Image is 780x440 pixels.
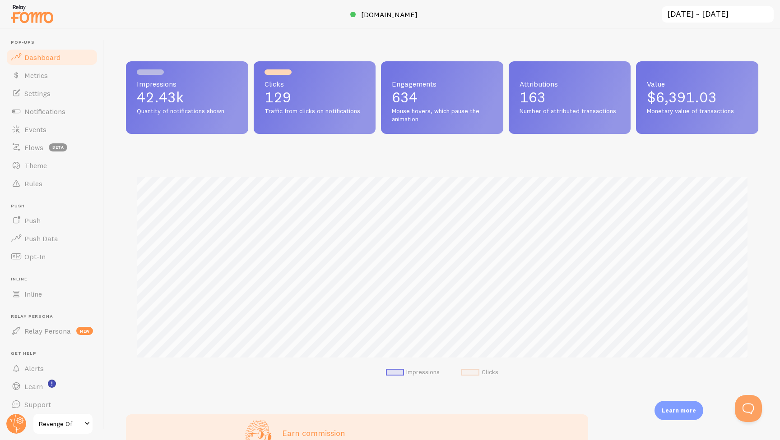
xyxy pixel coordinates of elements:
span: Rules [24,179,42,188]
span: Relay Persona [24,326,71,335]
a: Learn [5,377,98,395]
span: Mouse hovers, which pause the animation [392,107,492,123]
span: Push [11,203,98,209]
span: Traffic from clicks on notifications [265,107,365,115]
a: Opt-In [5,247,98,266]
p: 163 [520,90,620,105]
h3: Earn commission [282,428,474,438]
a: Theme [5,156,98,174]
span: Quantity of notifications shown [137,107,237,115]
span: Opt-In [24,252,46,261]
span: Engagements [392,80,492,87]
p: Learn more [662,406,696,415]
span: Dashboard [24,53,60,62]
span: Push [24,216,41,225]
a: Events [5,120,98,138]
p: 129 [265,90,365,105]
a: Push Data [5,229,98,247]
span: Push Data [24,234,58,243]
span: new [76,327,93,335]
a: Metrics [5,66,98,84]
a: Flows beta [5,138,98,156]
span: Settings [24,89,51,98]
p: 634 [392,90,492,105]
span: Value [647,80,747,87]
iframe: Help Scout Beacon - Open [735,395,762,422]
span: Monetary value of transactions [647,107,747,115]
li: Clicks [461,368,498,376]
span: Theme [24,161,47,170]
span: Events [24,125,46,134]
span: Metrics [24,71,48,80]
span: $6,391.03 [647,88,717,106]
a: Revenge Of [32,413,93,435]
a: Settings [5,84,98,102]
a: Inline [5,285,98,303]
a: Relay Persona new [5,322,98,340]
div: Learn more [655,401,703,420]
a: Push [5,211,98,229]
a: Support [5,395,98,413]
span: Inline [24,289,42,298]
span: Get Help [11,351,98,357]
span: beta [49,143,67,151]
span: Flows [24,143,43,152]
span: Revenge Of [39,418,82,429]
span: Pop-ups [11,40,98,46]
a: Rules [5,174,98,192]
span: Inline [11,276,98,282]
span: Learn [24,382,43,391]
span: Relay Persona [11,314,98,320]
span: Support [24,400,51,409]
span: Notifications [24,107,65,116]
span: Alerts [24,364,44,373]
p: 42.43k [137,90,237,105]
li: Impressions [386,368,440,376]
img: fomo-relay-logo-orange.svg [9,2,55,25]
span: Attributions [520,80,620,87]
a: Alerts [5,359,98,377]
a: Notifications [5,102,98,120]
a: Dashboard [5,48,98,66]
span: Clicks [265,80,365,87]
svg: <p>Watch New Feature Tutorials!</p> [48,380,56,388]
span: Number of attributed transactions [520,107,620,115]
span: Impressions [137,80,237,87]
